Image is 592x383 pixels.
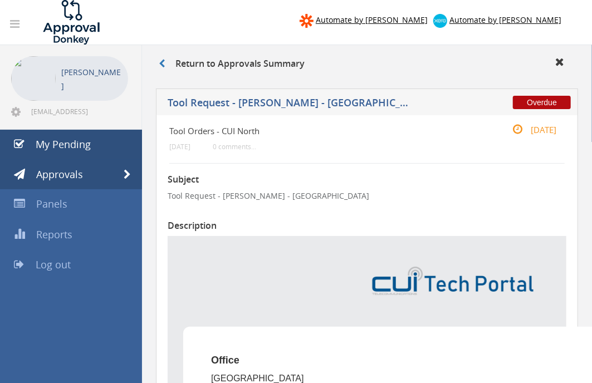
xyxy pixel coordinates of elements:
[169,126,499,136] h4: Tool Orders - CUI North
[36,138,91,151] span: My Pending
[36,228,72,241] span: Reports
[433,14,447,28] img: xero-logo.png
[300,14,314,28] img: zapier-logomark.png
[36,258,71,271] span: Log out
[168,97,409,111] h5: Tool Request - [PERSON_NAME] - [GEOGRAPHIC_DATA]
[36,168,83,181] span: Approvals
[501,124,556,136] small: [DATE]
[449,14,561,25] span: Automate by [PERSON_NAME]
[31,107,126,116] span: [EMAIL_ADDRESS][DOMAIN_NAME]
[36,197,67,210] span: Panels
[159,59,305,69] h3: Return to Approvals Summary
[513,96,571,109] span: Overdue
[61,65,123,93] p: [PERSON_NAME]
[211,355,239,366] strong: Office
[168,175,566,185] h3: Subject
[316,14,428,25] span: Automate by [PERSON_NAME]
[370,264,537,299] img: techops
[168,190,566,202] p: Tool Request - [PERSON_NAME] - [GEOGRAPHIC_DATA]
[168,221,566,231] h3: Description
[213,143,256,151] small: 0 comments...
[169,143,190,151] small: [DATE]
